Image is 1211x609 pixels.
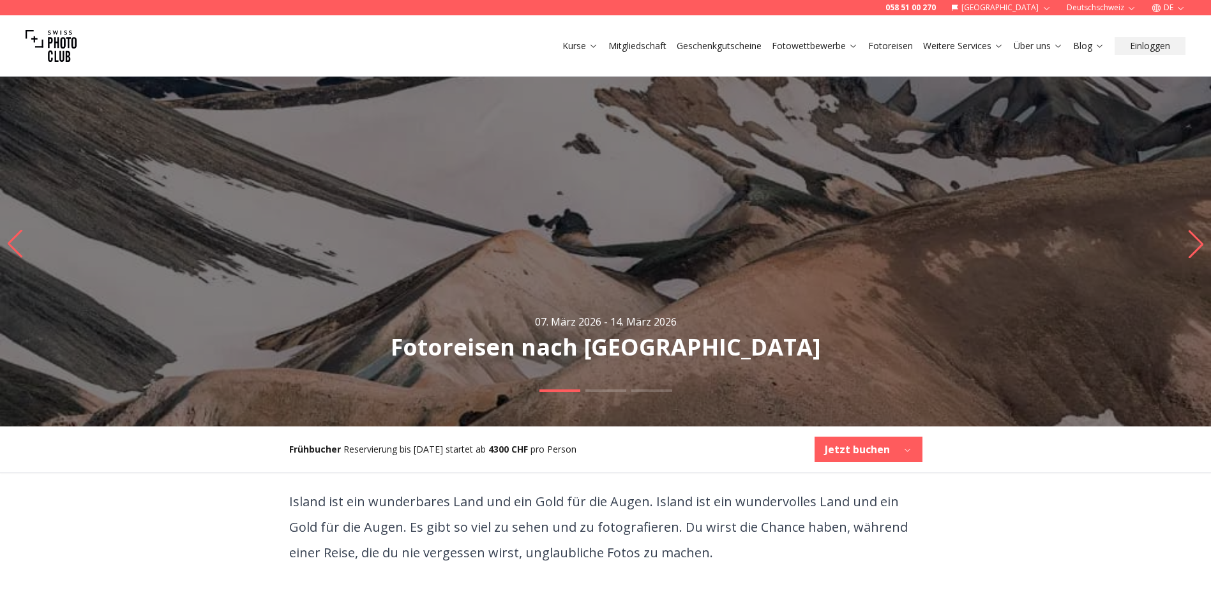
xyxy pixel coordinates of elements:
a: Mitgliedschaft [608,40,666,52]
button: Über uns [1009,37,1068,55]
div: 07. März 2026 - 14. März 2026 [535,314,677,329]
b: Jetzt buchen [825,442,890,457]
p: Island ist ein wunderbares Land und ein Gold für die Augen. Island ist ein wundervolles Land und ... [289,489,922,566]
a: Fotoreisen [868,40,913,52]
button: Geschenkgutscheine [672,37,767,55]
a: Kurse [562,40,598,52]
a: Fotowettbewerbe [772,40,858,52]
button: Fotoreisen [863,37,918,55]
button: Blog [1068,37,1109,55]
a: Weitere Services [923,40,1004,52]
a: 058 51 00 270 [885,3,936,13]
button: Mitgliedschaft [603,37,672,55]
h1: Fotoreisen nach [GEOGRAPHIC_DATA] [391,335,821,360]
a: Über uns [1014,40,1063,52]
button: Weitere Services [918,37,1009,55]
span: Reservierung bis [DATE] startet ab [343,443,486,455]
img: Swiss photo club [26,20,77,71]
button: Jetzt buchen [815,437,922,462]
a: Blog [1073,40,1104,52]
button: Fotowettbewerbe [767,37,863,55]
button: Kurse [557,37,603,55]
button: Einloggen [1115,37,1185,55]
b: 4300 CHF [488,443,528,455]
a: Geschenkgutscheine [677,40,762,52]
span: pro Person [530,443,576,455]
b: Frühbucher [289,443,341,455]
